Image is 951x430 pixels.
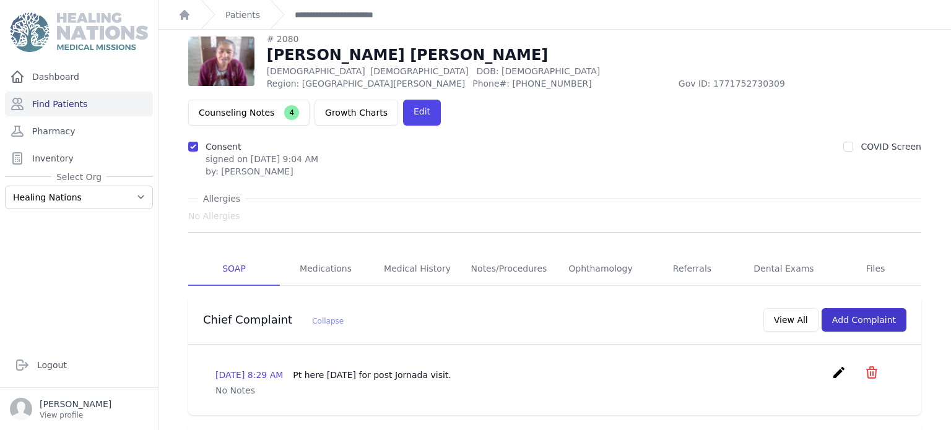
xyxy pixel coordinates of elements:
label: COVID Screen [861,142,921,152]
a: create [832,371,849,382]
a: Patients [225,9,260,21]
span: Region: [GEOGRAPHIC_DATA][PERSON_NAME] [267,77,466,90]
span: Select Org [51,171,106,183]
p: [PERSON_NAME] [40,398,111,410]
a: SOAP [188,252,280,286]
span: Pt here [DATE] for post Jornada visit. [293,370,451,380]
div: # 2080 [267,33,885,45]
a: Inventory [5,146,153,171]
a: Ophthamology [555,252,646,286]
a: Referrals [646,252,738,286]
a: Files [830,252,921,286]
a: Pharmacy [5,119,153,144]
a: Find Patients [5,92,153,116]
span: [DEMOGRAPHIC_DATA] [370,66,469,76]
nav: Tabs [188,252,921,286]
p: [DEMOGRAPHIC_DATA] [267,65,885,77]
img: BbYPW8wm7LVNAAAAJXRFWHRkYXRlOmNyZWF0ZQAyMDI0LTAxLTAyVDE4OjM1OjE3KzAwOjAwsbXxhwAAACV0RVh0ZGF0ZTptb... [188,37,254,86]
a: Dashboard [5,64,153,89]
span: Collapse [312,317,344,325]
span: Phone#: [PHONE_NUMBER] [472,77,671,90]
a: Medical History [371,252,463,286]
div: by: [PERSON_NAME] [206,165,318,178]
label: Consent [206,142,241,152]
span: DOB: [DEMOGRAPHIC_DATA] [476,66,600,76]
a: Medications [280,252,371,286]
span: No Allergies [188,210,240,222]
h1: [PERSON_NAME] [PERSON_NAME] [267,45,885,65]
a: Logout [10,353,148,377]
button: Counseling Notes4 [188,100,310,126]
p: View profile [40,410,111,420]
span: Gov ID: 1771752730309 [679,77,885,90]
button: Add Complaint [822,308,906,332]
h3: Chief Complaint [203,312,344,327]
p: No Notes [215,384,894,397]
img: Medical Missions EMR [10,12,147,52]
a: [PERSON_NAME] View profile [10,398,148,420]
a: Edit [403,100,441,126]
i: create [832,365,846,380]
a: Dental Exams [738,252,830,286]
button: View All [763,308,819,332]
span: 4 [284,105,299,120]
a: Growth Charts [315,100,398,126]
p: [DATE] 8:29 AM [215,369,451,381]
p: signed on [DATE] 9:04 AM [206,153,318,165]
span: Allergies [198,192,245,205]
a: Notes/Procedures [463,252,555,286]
